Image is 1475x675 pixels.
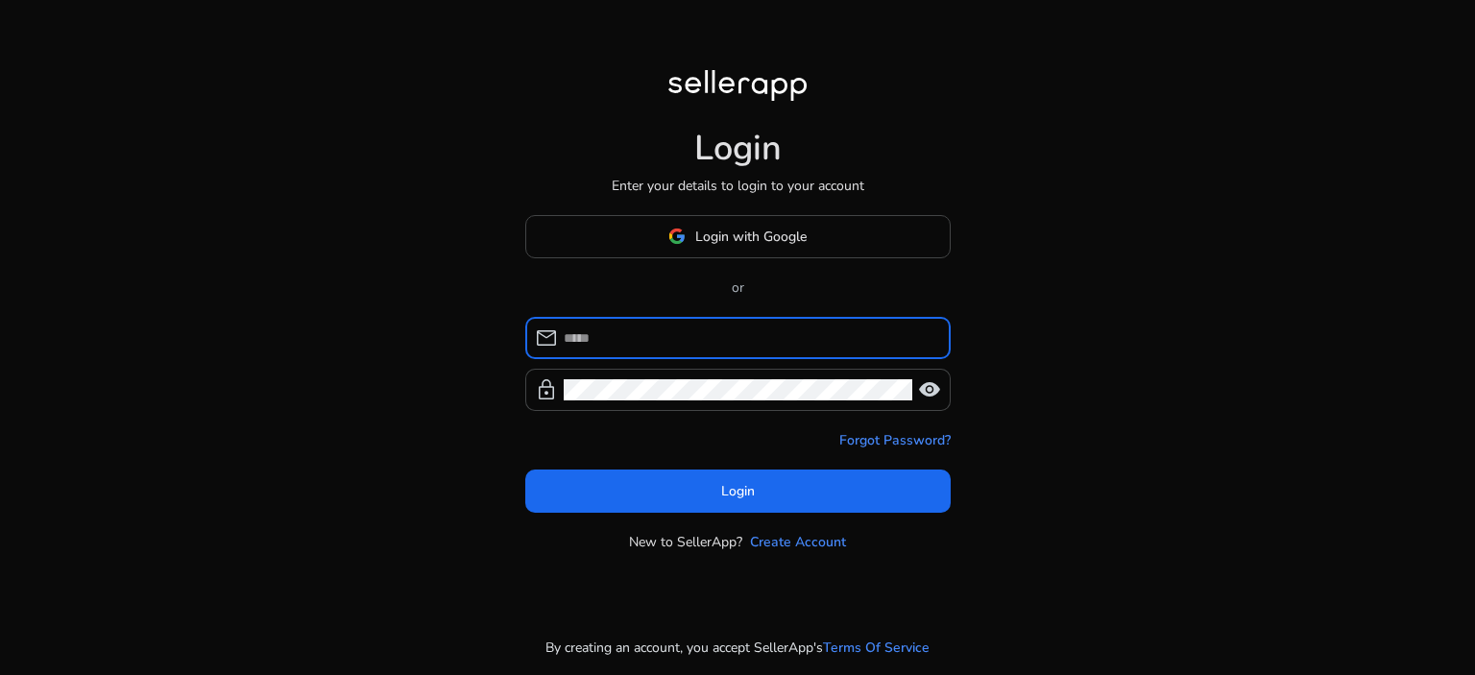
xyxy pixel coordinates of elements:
span: lock [535,378,558,401]
a: Forgot Password? [839,430,951,450]
span: Login with Google [695,227,807,247]
button: Login with Google [525,215,951,258]
a: Terms Of Service [823,638,930,658]
h1: Login [694,128,782,169]
p: or [525,277,951,298]
span: mail [535,326,558,350]
p: Enter your details to login to your account [612,176,864,196]
p: New to SellerApp? [629,532,742,552]
button: Login [525,470,951,513]
span: Login [721,481,755,501]
img: google-logo.svg [668,228,686,245]
a: Create Account [750,532,846,552]
span: visibility [918,378,941,401]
